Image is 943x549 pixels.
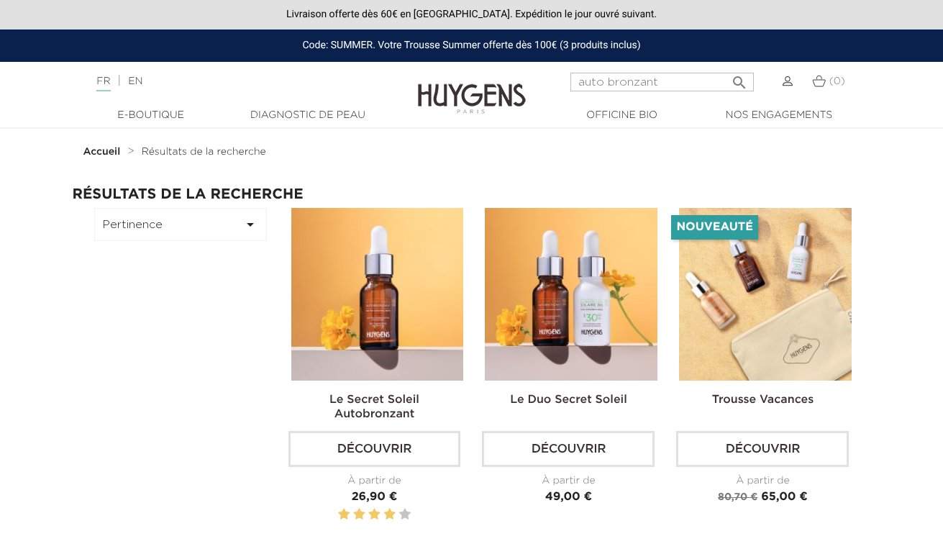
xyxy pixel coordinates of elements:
[679,208,852,381] img: La Trousse vacances
[399,506,411,524] label: 5
[236,108,380,123] a: Diagnostic de peau
[89,73,382,90] div: |
[676,473,849,489] div: À partir de
[329,394,419,420] a: Le Secret Soleil Autobronzant
[128,76,142,86] a: EN
[383,506,395,524] label: 4
[418,60,526,116] img: Huygens
[291,208,464,381] img: Le Secret Soleil Autobronzant
[353,506,365,524] label: 2
[142,146,266,158] a: Résultats de la recherche
[338,506,350,524] label: 1
[676,431,849,467] a: Découvrir
[288,431,461,467] a: Découvrir
[352,491,398,503] span: 26,90 €
[368,506,380,524] label: 3
[761,491,808,503] span: 65,00 €
[829,76,845,86] span: (0)
[671,215,757,240] li: Nouveauté
[731,70,748,87] i: 
[79,108,223,123] a: E-Boutique
[570,73,754,91] input: Rechercher
[707,108,851,123] a: Nos engagements
[545,491,592,503] span: 49,00 €
[242,216,259,233] i: 
[712,394,814,406] a: Trousse Vacances
[726,68,752,88] button: 
[94,208,267,241] button: Pertinence
[96,76,110,91] a: FR
[550,108,694,123] a: Officine Bio
[83,147,121,157] strong: Accueil
[142,147,266,157] span: Résultats de la recherche
[485,208,657,381] img: Le Duo Secret Soleil
[718,492,757,502] span: 80,70 €
[510,394,627,406] a: Le Duo Secret Soleil
[73,186,871,202] h2: Résultats de la recherche
[482,473,655,489] div: À partir de
[288,473,461,489] div: À partir de
[83,146,124,158] a: Accueil
[482,431,655,467] a: Découvrir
